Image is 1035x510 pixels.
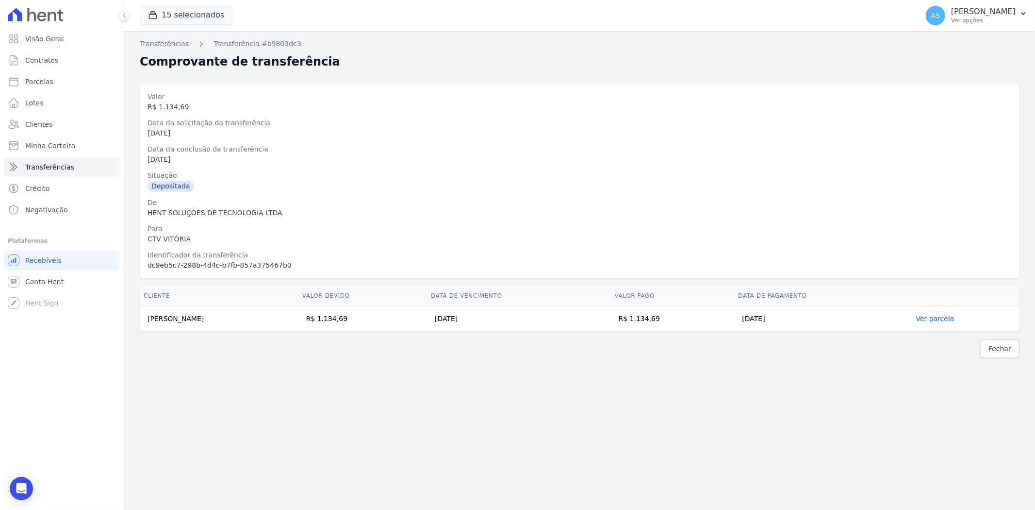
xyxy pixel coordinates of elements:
[4,29,120,49] a: Visão Geral
[916,315,954,323] a: Ver parcela
[25,141,75,151] span: Minha Carteira
[4,136,120,155] a: Minha Carteira
[931,12,940,19] span: AS
[148,118,1012,128] div: Data da solicitação da transferência
[148,198,1012,208] div: De
[25,119,52,129] span: Clientes
[4,72,120,91] a: Parcelas
[148,250,1012,260] div: Identificador da transferência
[427,306,611,332] td: [DATE]
[25,34,64,44] span: Visão Geral
[25,205,68,215] span: Negativação
[980,340,1019,358] a: Fechar
[988,344,1011,354] span: Fechar
[148,128,1012,138] div: [DATE]
[25,55,58,65] span: Contratos
[140,306,298,332] td: [PERSON_NAME]
[951,17,1016,24] p: Ver opções
[214,39,301,49] a: Transferência #b9803dc3
[10,477,33,500] div: Open Intercom Messenger
[4,179,120,198] a: Crédito
[951,7,1016,17] p: [PERSON_NAME]
[148,208,1012,218] div: HENT SOLUÇÕES DE TECNOLOGIA LTDA
[140,6,232,24] button: 15 selecionados
[140,39,1019,49] nav: Breadcrumb
[427,286,611,306] th: Data de Vencimento
[148,102,1012,112] div: R$ 1.134,69
[25,277,64,287] span: Conta Hent
[148,234,1012,244] div: CTV VITÓRIA
[140,39,189,49] a: Transferências
[148,260,1012,271] div: dc9eb5c7-298b-4d4c-b7fb-857a375467b0
[4,157,120,177] a: Transferências
[140,286,298,306] th: Cliente
[4,200,120,220] a: Negativação
[148,92,1012,102] div: Valor
[148,170,1012,181] div: Situação
[4,115,120,134] a: Clientes
[140,53,340,70] h2: Comprovante de transferência
[148,154,1012,165] div: [DATE]
[4,51,120,70] a: Contratos
[25,184,50,193] span: Crédito
[611,306,735,332] td: R$ 1.134,69
[735,286,912,306] th: Data de Pagamento
[298,306,427,332] td: R$ 1.134,69
[148,144,1012,154] div: Data da conclusão da transferência
[4,93,120,113] a: Lotes
[4,272,120,291] a: Conta Hent
[25,255,62,265] span: Recebíveis
[611,286,735,306] th: Valor pago
[25,77,53,86] span: Parcelas
[25,162,74,172] span: Transferências
[148,181,194,192] div: Depositada
[735,306,912,332] td: [DATE]
[918,2,1035,29] button: AS [PERSON_NAME] Ver opções
[25,98,44,108] span: Lotes
[4,251,120,270] a: Recebíveis
[298,286,427,306] th: Valor devido
[148,224,1012,234] div: Para
[8,235,116,247] div: Plataformas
